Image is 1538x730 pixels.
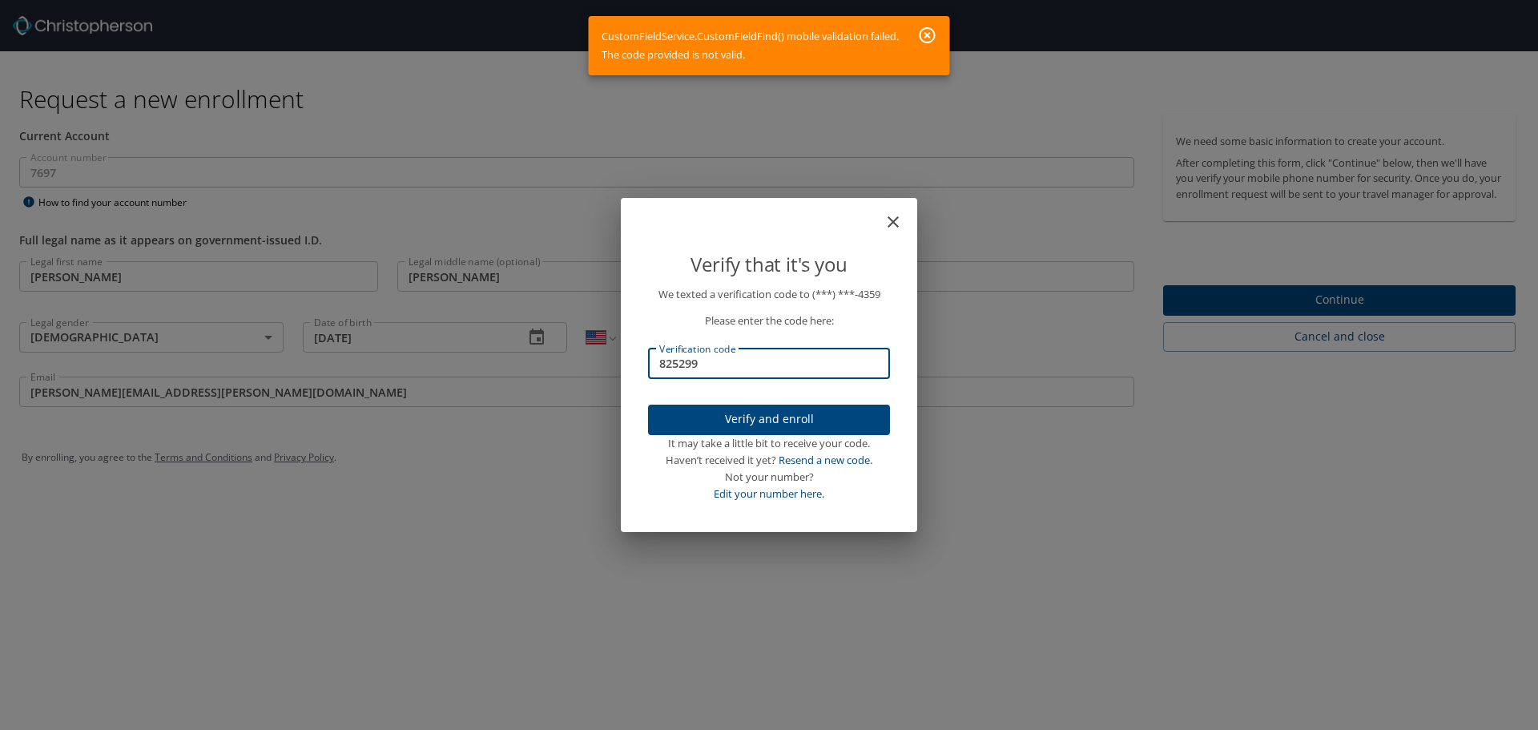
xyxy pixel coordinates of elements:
[648,452,890,469] div: Haven’t received it yet?
[648,286,890,303] p: We texted a verification code to (***) ***- 4359
[714,486,824,501] a: Edit your number here.
[648,313,890,329] p: Please enter the code here:
[648,405,890,436] button: Verify and enroll
[779,453,872,467] a: Resend a new code.
[892,204,911,224] button: close
[648,249,890,280] p: Verify that it's you
[648,435,890,452] div: It may take a little bit to receive your code.
[661,409,877,430] span: Verify and enroll
[648,469,890,486] div: Not your number?
[602,21,899,71] div: CustomFieldService.CustomFieldFind() mobile validation failed. The code provided is not valid.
